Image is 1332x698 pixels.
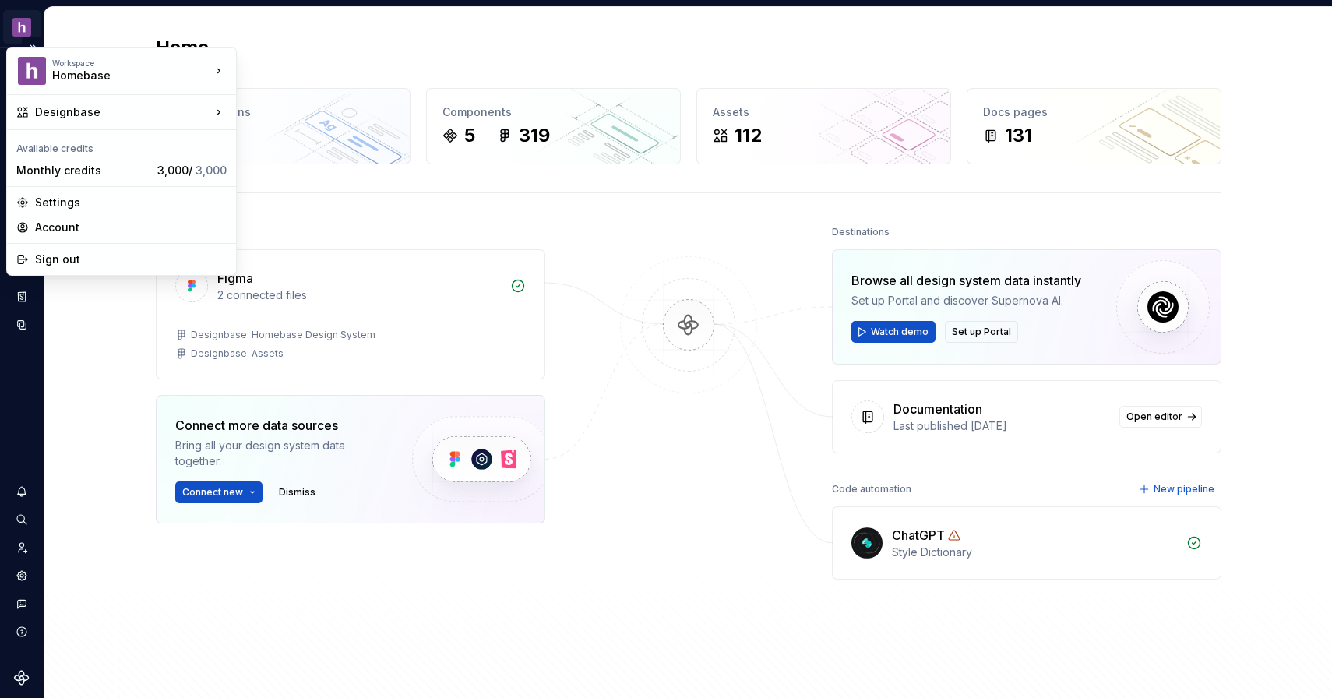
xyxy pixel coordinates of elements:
img: b80b4e98-420a-4bba-9d61-f8a776315452.png [18,57,46,85]
div: Homebase [52,68,185,83]
div: Monthly credits [16,163,151,178]
div: Workspace [52,58,211,68]
div: Sign out [35,252,227,267]
span: 3,000 [196,164,227,177]
div: Available credits [10,133,233,158]
div: Account [35,220,227,235]
div: Designbase [35,104,211,120]
span: 3,000 / [157,164,227,177]
div: Settings [35,195,227,210]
